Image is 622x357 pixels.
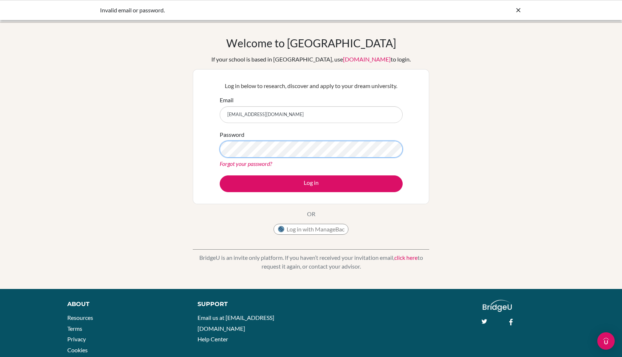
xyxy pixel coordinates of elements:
p: BridgeU is an invite only platform. If you haven’t received your invitation email, to request it ... [193,253,429,271]
a: Privacy [67,336,86,342]
label: Email [220,96,234,104]
a: Help Center [198,336,228,342]
a: click here [394,254,418,261]
p: Log in below to research, discover and apply to your dream university. [220,82,403,90]
div: Open Intercom Messenger [597,332,615,350]
img: logo_white@2x-f4f0deed5e89b7ecb1c2cc34c3e3d731f90f0f143d5ea2071677605dd97b5244.png [483,300,512,312]
button: Log in with ManageBac [274,224,348,235]
a: Terms [67,325,82,332]
h1: Welcome to [GEOGRAPHIC_DATA] [226,36,396,49]
a: Resources [67,314,93,321]
p: OR [307,210,315,218]
a: Cookies [67,346,88,353]
div: If your school is based in [GEOGRAPHIC_DATA], use to login. [211,55,411,64]
a: Email us at [EMAIL_ADDRESS][DOMAIN_NAME] [198,314,274,332]
div: Support [198,300,303,309]
div: Invalid email or password. [100,6,413,15]
div: About [67,300,181,309]
label: Password [220,130,244,139]
a: Forgot your password? [220,160,272,167]
a: [DOMAIN_NAME] [343,56,391,63]
button: Log in [220,175,403,192]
